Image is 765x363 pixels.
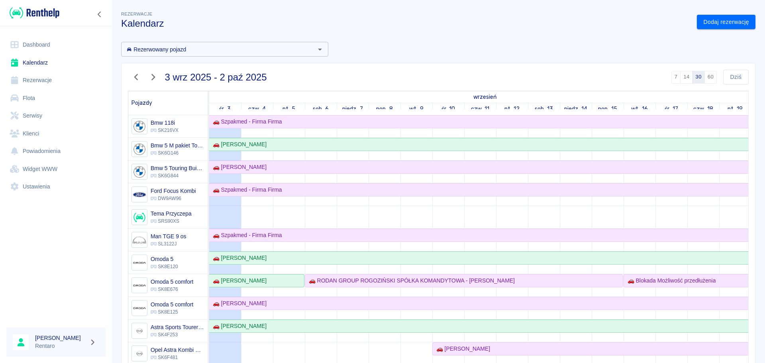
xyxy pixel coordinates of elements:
div: 🚗 [PERSON_NAME] [210,299,267,308]
div: 🚗 [PERSON_NAME] [210,140,267,149]
a: 8 września 2025 [374,103,395,115]
a: 5 września 2025 [280,103,298,115]
button: Zwiń nawigację [94,9,106,20]
p: SK6G844 [151,172,204,179]
a: 6 września 2025 [311,103,331,115]
a: Widget WWW [6,160,106,178]
div: 🚗 [PERSON_NAME] [210,322,267,330]
a: Flota [6,89,106,107]
h6: Bmw 118i [151,119,178,127]
p: DW9AW96 [151,195,196,202]
a: 15 września 2025 [596,103,619,115]
h6: Omoda 5 [151,255,178,263]
a: Dodaj rezerwację [697,15,755,29]
button: 7 dni [671,71,681,84]
input: Wyszukaj i wybierz pojazdy... [124,44,313,54]
img: Image [133,324,146,337]
p: SK8E676 [151,286,193,293]
div: 🚗 [PERSON_NAME] [210,163,267,171]
a: Powiadomienia [6,142,106,160]
h6: Astra Sports Tourer Vulcan [151,323,204,331]
h6: Bmw 5 Touring Buissnes [151,164,204,172]
button: 14 dni [680,71,692,84]
div: 🚗 [PERSON_NAME] [210,254,267,262]
p: SK4F253 [151,331,204,338]
h6: Man TGE 9 os [151,232,186,240]
p: SK8E125 [151,308,193,316]
div: 🚗 Blokada Możliwość przedłużenia [624,277,716,285]
p: SK6G146 [151,149,204,157]
button: Otwórz [314,44,326,55]
a: Renthelp logo [6,6,59,20]
p: Rentaro [35,342,86,350]
h3: Kalendarz [121,18,690,29]
button: Dziś [723,70,749,84]
div: 🚗 Szpakmed - Firma Firma [210,231,282,239]
a: 17 września 2025 [663,103,680,115]
h3: 3 wrz 2025 - 2 paź 2025 [165,72,267,83]
img: Image [133,302,146,315]
a: 16 września 2025 [629,103,650,115]
button: 60 dni [704,71,717,84]
a: 9 września 2025 [407,103,426,115]
img: Renthelp logo [10,6,59,20]
h6: Ford Focus Kombi [151,187,196,195]
a: 19 września 2025 [726,103,745,115]
img: Image [133,279,146,292]
img: Image [133,256,146,269]
img: Image [133,165,146,179]
img: Image [133,211,146,224]
a: Rezerwacje [6,71,106,89]
a: 7 września 2025 [340,103,365,115]
p: SK216VX [151,127,178,134]
div: 🚗 [PERSON_NAME] [210,277,267,285]
img: Image [133,120,146,133]
span: Pojazdy [131,100,152,106]
span: Rezerwacje [121,12,152,16]
a: Ustawienia [6,178,106,196]
a: 4 września 2025 [246,103,268,115]
img: Image [133,188,146,201]
h6: Opel Astra Kombi Kobalt [151,346,204,354]
a: 12 września 2025 [502,103,522,115]
p: SRS90XS [151,218,192,225]
button: 30 dni [692,71,705,84]
h6: [PERSON_NAME] [35,334,86,342]
a: Serwisy [6,107,106,125]
div: 🚗 Szpakmed - Firma Firma [210,118,282,126]
a: Dashboard [6,36,106,54]
a: Kalendarz [6,54,106,72]
h6: Omoda 5 comfort [151,278,193,286]
p: SK6F481 [151,354,204,361]
h6: Bmw 5 M pakiet Touring [151,141,204,149]
a: 11 września 2025 [469,103,492,115]
div: 🚗 [PERSON_NAME] [433,345,490,353]
p: SK8E120 [151,263,178,270]
a: 14 września 2025 [562,103,590,115]
a: 18 września 2025 [691,103,715,115]
div: 🚗 RODAN GROUP ROGOZIŃSKI SPÓŁKA KOMANDYTOWA - [PERSON_NAME] [306,277,515,285]
a: 10 września 2025 [439,103,457,115]
div: 🚗 Szpakmed - Firma Firma [210,186,282,194]
img: Image [133,233,146,247]
h6: Tema Przyczepa [151,210,192,218]
p: SL3122J [151,240,186,247]
a: 3 września 2025 [217,103,233,115]
a: Klienci [6,125,106,143]
img: Image [133,143,146,156]
img: Image [133,347,146,360]
a: 13 września 2025 [533,103,555,115]
a: 3 września 2025 [471,91,498,103]
h6: Omoda 5 comfort [151,300,193,308]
